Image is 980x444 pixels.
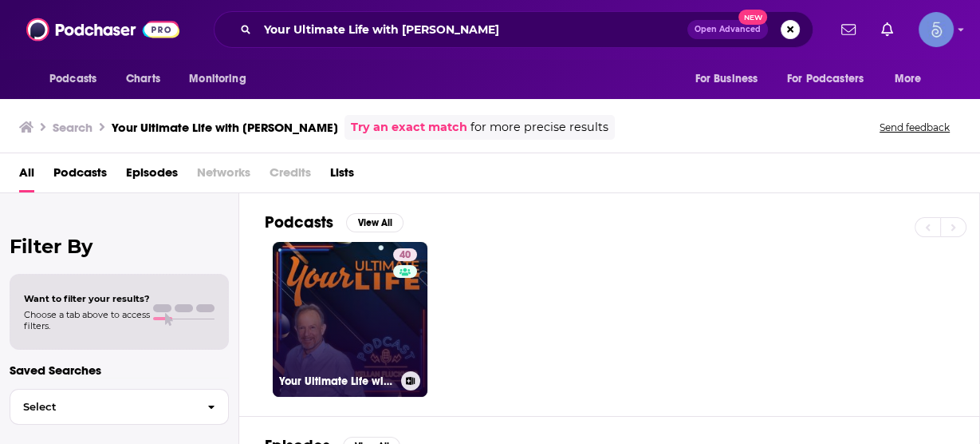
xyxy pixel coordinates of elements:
[346,213,403,232] button: View All
[919,12,954,47] button: Show profile menu
[470,118,608,137] span: for more precise results
[273,242,427,397] a: 40Your Ultimate Life with [PERSON_NAME]
[24,293,150,304] span: Want to filter your results?
[112,120,338,135] h3: Your Ultimate Life with [PERSON_NAME]
[19,160,34,192] a: All
[835,16,862,43] a: Show notifications dropdown
[265,212,403,232] a: PodcastsView All
[10,389,229,425] button: Select
[53,120,92,135] h3: Search
[126,68,160,90] span: Charts
[399,248,411,264] span: 40
[738,10,767,25] span: New
[10,235,229,258] h2: Filter By
[116,64,170,94] a: Charts
[26,14,179,45] img: Podchaser - Follow, Share and Rate Podcasts
[351,118,467,137] a: Try an exact match
[270,160,311,192] span: Credits
[189,68,246,90] span: Monitoring
[777,64,887,94] button: open menu
[687,20,768,39] button: Open AdvancedNew
[38,64,117,94] button: open menu
[126,160,178,192] a: Episodes
[695,26,761,34] span: Open Advanced
[330,160,354,192] a: Lists
[49,68,96,90] span: Podcasts
[884,64,942,94] button: open menu
[787,68,864,90] span: For Podcasters
[919,12,954,47] img: User Profile
[919,12,954,47] span: Logged in as Spiral5-G1
[24,309,150,331] span: Choose a tab above to access filters.
[265,212,333,232] h2: Podcasts
[53,160,107,192] a: Podcasts
[895,68,922,90] span: More
[279,375,395,388] h3: Your Ultimate Life with [PERSON_NAME]
[10,402,195,412] span: Select
[875,16,899,43] a: Show notifications dropdown
[695,68,758,90] span: For Business
[178,64,266,94] button: open menu
[875,121,954,134] button: Send feedback
[10,363,229,378] p: Saved Searches
[393,248,417,261] a: 40
[214,11,813,48] div: Search podcasts, credits, & more...
[197,160,250,192] span: Networks
[683,64,777,94] button: open menu
[258,17,687,42] input: Search podcasts, credits, & more...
